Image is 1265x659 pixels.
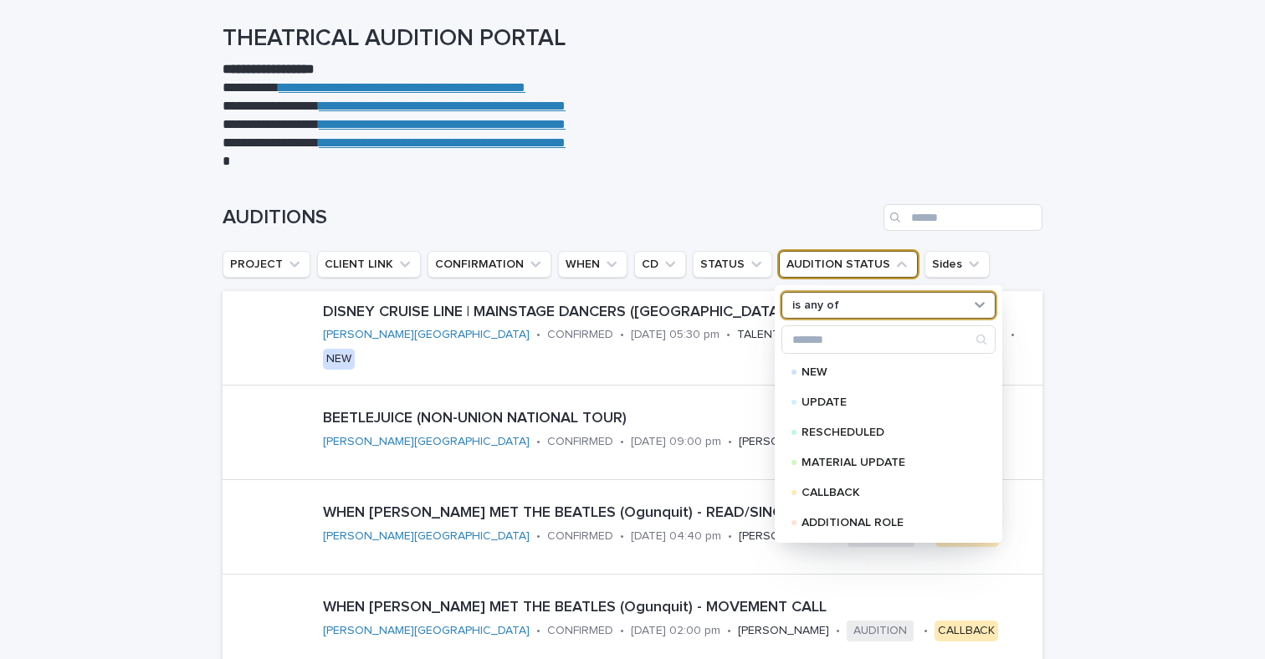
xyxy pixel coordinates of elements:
p: WHEN [PERSON_NAME] MET THE BEATLES (Ogunquit) - MOVEMENT CALL [323,599,1036,617]
p: ADDITIONAL ROLE [802,517,969,529]
p: [PERSON_NAME] [739,435,830,449]
p: • [924,624,928,638]
p: RESCHEDULED [802,427,969,438]
p: is any of [792,299,839,313]
p: CONFIRMED [547,624,613,638]
button: CLIENT LINK [317,251,421,278]
p: UPDATE [802,396,969,408]
p: CONFIRMED [547,529,613,544]
div: Search [781,325,996,354]
button: STATUS [693,251,772,278]
input: Search [782,326,995,353]
a: [PERSON_NAME][GEOGRAPHIC_DATA] [323,435,530,449]
div: CALLBACK [935,621,998,641]
p: DISNEY CRUISE LINE | MAINSTAGE DANCERS ([GEOGRAPHIC_DATA] - [DATE]) [323,304,1036,322]
p: • [536,328,540,342]
button: Sides [924,251,990,278]
p: • [536,529,540,544]
a: DISNEY CRUISE LINE | MAINSTAGE DANCERS ([GEOGRAPHIC_DATA] - [DATE])[PERSON_NAME][GEOGRAPHIC_DATA]... [223,291,1042,386]
p: • [728,435,732,449]
p: • [728,529,732,544]
a: WHEN [PERSON_NAME] MET THE BEATLES (Ogunquit) - READ/SING[PERSON_NAME][GEOGRAPHIC_DATA] •CONFIRME... [223,480,1042,575]
p: [DATE] 02:00 pm [631,624,720,638]
p: • [620,328,624,342]
p: MATERIAL UPDATE [802,457,969,468]
button: CONFIRMATION [428,251,551,278]
p: • [836,624,840,638]
p: CONFIRMED [547,328,613,342]
button: AUDITION STATUS [779,251,918,278]
p: • [1011,328,1015,342]
button: PROJECT [223,251,310,278]
span: AUDITION [847,621,914,641]
p: • [620,624,624,638]
p: • [727,624,731,638]
p: [DATE] 04:40 pm [631,529,721,544]
p: WHEN [PERSON_NAME] MET THE BEATLES (Ogunquit) - READ/SING [323,504,1036,523]
a: BEETLEJUICE (NON-UNION NATIONAL TOUR)[PERSON_NAME][GEOGRAPHIC_DATA] •CONFIRMED•[DATE] 09:00 pm•[P... [223,386,1042,480]
a: [PERSON_NAME][GEOGRAPHIC_DATA] [323,328,530,342]
p: BEETLEJUICE (NON-UNION NATIONAL TOUR) [323,410,1036,428]
p: [DATE] 05:30 pm [631,328,720,342]
a: [PERSON_NAME][GEOGRAPHIC_DATA] [323,624,530,638]
h1: THEATRICAL AUDITION PORTAL [223,25,1042,54]
h1: AUDITIONS [223,206,877,230]
p: • [620,435,624,449]
p: CALLBACK [802,487,969,498]
p: • [726,328,730,342]
p: NEW [802,366,969,378]
p: • [620,529,624,544]
p: TALENT CASTING DISNEY PARKS [737,328,916,342]
button: WHEN [558,251,627,278]
div: NEW [323,349,355,370]
p: [DATE] 09:00 pm [631,435,721,449]
p: • [536,624,540,638]
input: Search [883,204,1042,231]
button: CD [634,251,686,278]
p: • [536,435,540,449]
p: CONFIRMED [547,435,613,449]
p: [PERSON_NAME] [738,624,829,638]
p: [PERSON_NAME] [739,529,830,544]
a: [PERSON_NAME][GEOGRAPHIC_DATA] [323,529,530,544]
